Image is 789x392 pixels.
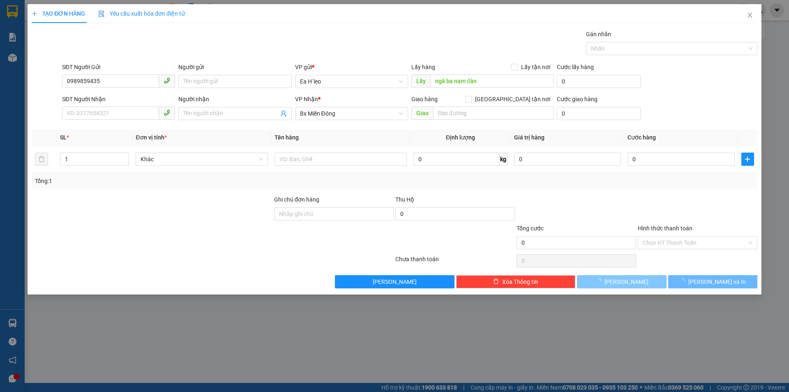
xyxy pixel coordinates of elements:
[499,153,508,166] span: kg
[35,153,48,166] button: delete
[274,196,319,203] label: Ghi chú đơn hàng
[514,153,621,166] input: 0
[32,11,37,16] span: plus
[514,134,544,141] span: Giá trị hàng
[446,134,475,141] span: Định lượng
[472,95,554,104] span: [GEOGRAPHIC_DATA] tận nơi
[557,96,598,102] label: Cước giao hàng
[595,278,604,284] span: loading
[98,10,185,17] span: Yêu cầu xuất hóa đơn điện tử
[178,95,291,104] div: Người nhận
[373,277,417,286] span: [PERSON_NAME]
[742,156,754,162] span: plus
[411,74,430,88] span: Lấy
[517,225,544,232] span: Tổng cước
[557,75,641,88] input: Cước lấy hàng
[32,10,85,17] span: TẠO ĐƠN HÀNG
[747,12,753,19] span: close
[411,107,433,120] span: Giao
[35,176,305,186] div: Tổng: 1
[604,277,648,286] span: [PERSON_NAME]
[98,11,105,17] img: icon
[628,134,656,141] span: Cước hàng
[335,275,454,288] button: [PERSON_NAME]
[688,277,746,286] span: [PERSON_NAME] và In
[164,109,170,116] span: phone
[300,107,403,120] span: Bx Miền Đông
[557,64,594,70] label: Cước lấy hàng
[518,63,554,72] span: Lấy tận nơi
[62,63,175,72] div: SĐT Người Gửi
[411,64,435,70] span: Lấy hàng
[164,77,170,84] span: phone
[60,134,67,141] span: SL
[502,277,538,286] span: Xóa Thông tin
[395,196,414,203] span: Thu Hộ
[456,275,576,288] button: deleteXóa Thông tin
[741,153,754,166] button: plus
[275,153,407,166] input: VD: Bàn, Ghế
[430,74,554,88] input: Dọc đường
[586,31,611,37] label: Gán nhãn
[679,278,688,284] span: loading
[62,95,175,104] div: SĐT Người Nhận
[433,107,554,120] input: Dọc đường
[411,96,438,102] span: Giao hàng
[178,63,291,72] div: Người gửi
[668,275,757,288] button: [PERSON_NAME] và In
[295,63,408,72] div: VP gửi
[136,134,166,141] span: Đơn vị tính
[141,153,263,165] span: Khác
[295,96,318,102] span: VP Nhận
[493,278,499,285] span: delete
[738,4,761,27] button: Close
[557,107,641,120] input: Cước giao hàng
[577,275,666,288] button: [PERSON_NAME]
[274,207,394,220] input: Ghi chú đơn hàng
[638,225,692,232] label: Hình thức thanh toán
[300,75,403,88] span: Ea H`leo
[275,134,299,141] span: Tên hàng
[394,255,516,269] div: Chưa thanh toán
[280,110,287,117] span: user-add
